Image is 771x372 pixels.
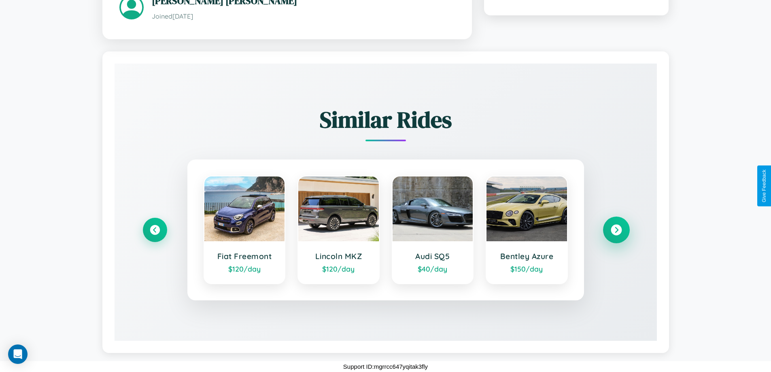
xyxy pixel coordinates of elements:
h3: Lincoln MKZ [306,251,371,261]
h3: Bentley Azure [495,251,559,261]
p: Joined [DATE] [152,11,455,22]
div: Give Feedback [761,170,767,202]
div: $ 120 /day [212,264,277,273]
div: Open Intercom Messenger [8,344,28,364]
a: Bentley Azure$150/day [486,176,568,284]
a: Audi SQ5$40/day [392,176,474,284]
div: $ 40 /day [401,264,465,273]
h3: Audi SQ5 [401,251,465,261]
div: $ 120 /day [306,264,371,273]
a: Lincoln MKZ$120/day [297,176,380,284]
p: Support ID: mgrrcc647yqitak3fly [343,361,428,372]
a: Fiat Freemont$120/day [204,176,286,284]
h3: Fiat Freemont [212,251,277,261]
h2: Similar Rides [143,104,629,135]
div: $ 150 /day [495,264,559,273]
